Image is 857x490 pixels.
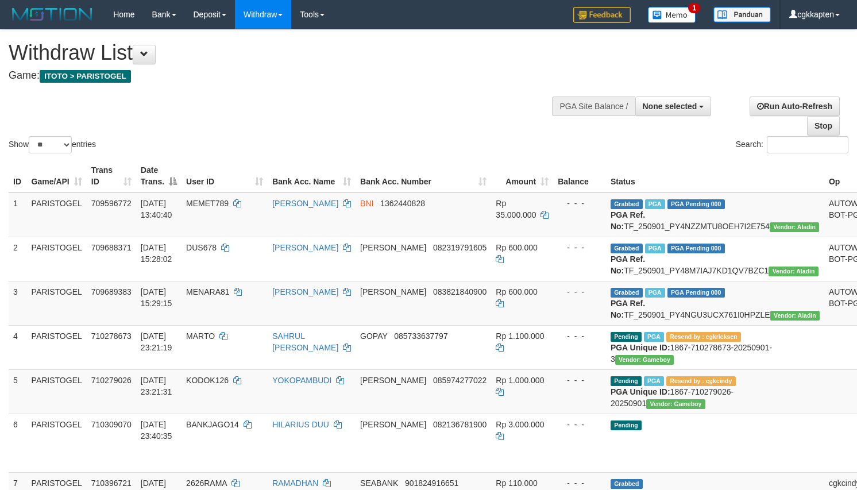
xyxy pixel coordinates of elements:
a: Run Auto-Refresh [750,97,840,116]
h4: Game: [9,70,560,82]
span: 709689383 [91,287,132,296]
th: Trans ID: activate to sort column ascending [87,160,136,192]
span: Grabbed [611,288,643,298]
span: Vendor URL: https://payment4.1velocity.biz [770,311,820,321]
span: Vendor URL: https://payment21.1velocity.biz [646,399,705,409]
td: PARISTOGEL [27,237,87,281]
div: - - - [558,242,601,253]
b: PGA Unique ID: [611,343,670,352]
span: Pending [611,376,642,386]
a: [PERSON_NAME] [272,287,338,296]
span: Rp 3.000.000 [496,420,544,429]
a: HILARIUS DUU [272,420,329,429]
img: MOTION_logo.png [9,6,96,23]
span: DUS678 [186,243,217,252]
span: [PERSON_NAME] [360,420,426,429]
span: 710396721 [91,479,132,488]
span: MENARA81 [186,287,229,296]
td: TF_250901_PY48M7IAJ7KD1QV7BZC1 [606,237,824,281]
th: Date Trans.: activate to sort column descending [136,160,182,192]
span: Pending [611,420,642,430]
td: 1867-710279026-20250901 [606,369,824,414]
span: Copy 1362440828 to clipboard [380,199,425,208]
th: Amount: activate to sort column ascending [491,160,553,192]
span: GOPAY [360,331,387,341]
span: Rp 35.000.000 [496,199,536,219]
th: User ID: activate to sort column ascending [182,160,268,192]
span: Resend by : cgkricksen [666,332,741,342]
span: PGA Pending [667,288,725,298]
span: PGA Pending [667,199,725,209]
label: Show entries [9,136,96,153]
span: [DATE] 15:29:15 [141,287,172,308]
span: Marked by cgkricksen [644,332,664,342]
th: Bank Acc. Number: activate to sort column ascending [356,160,491,192]
span: [PERSON_NAME] [360,243,426,252]
img: Feedback.jpg [573,7,631,23]
span: Grabbed [611,244,643,253]
b: PGA Ref. No: [611,254,645,275]
td: TF_250901_PY4NGU3UCX761I0HPZLE [606,281,824,325]
span: 710278673 [91,331,132,341]
span: Rp 600.000 [496,287,537,296]
div: - - - [558,477,601,489]
span: Rp 1.100.000 [496,331,544,341]
span: [PERSON_NAME] [360,376,426,385]
td: 2 [9,237,27,281]
div: - - - [558,330,601,342]
h1: Withdraw List [9,41,560,64]
td: 4 [9,325,27,369]
td: 3 [9,281,27,325]
span: 710279026 [91,376,132,385]
div: - - - [558,375,601,386]
span: PGA Pending [667,244,725,253]
span: Marked by cgkricksen [645,288,665,298]
th: ID [9,160,27,192]
span: Rp 110.000 [496,479,537,488]
span: KODOK126 [186,376,229,385]
span: [DATE] 23:21:19 [141,331,172,352]
td: 1867-710278673-20250901-3 [606,325,824,369]
span: Copy 085733637797 to clipboard [394,331,447,341]
select: Showentries [29,136,72,153]
b: PGA Ref. No: [611,210,645,231]
span: [DATE] 23:21:31 [141,376,172,396]
span: 709688371 [91,243,132,252]
span: Marked by cgkricksen [645,199,665,209]
span: Copy 082136781900 to clipboard [433,420,487,429]
th: Bank Acc. Name: activate to sort column ascending [268,160,356,192]
td: PARISTOGEL [27,325,87,369]
span: Copy 085974277022 to clipboard [433,376,487,385]
span: [DATE] 23:40:35 [141,420,172,441]
span: [DATE] 15:28:02 [141,243,172,264]
td: PARISTOGEL [27,369,87,414]
span: Vendor URL: https://payment4.1velocity.biz [769,267,818,276]
input: Search: [767,136,848,153]
td: 5 [9,369,27,414]
span: Resend by : cgkcindy [666,376,736,386]
td: 6 [9,414,27,472]
a: [PERSON_NAME] [272,243,338,252]
th: Status [606,160,824,192]
span: Grabbed [611,199,643,209]
span: MEMET789 [186,199,229,208]
span: 710309070 [91,420,132,429]
span: MARTO [186,331,215,341]
div: - - - [558,198,601,209]
span: BANKJAGO14 [186,420,239,429]
b: PGA Unique ID: [611,387,670,396]
span: Copy 083821840900 to clipboard [433,287,487,296]
a: Stop [807,116,840,136]
span: ITOTO > PARISTOGEL [40,70,131,83]
span: [DATE] 13:40:40 [141,199,172,219]
td: PARISTOGEL [27,281,87,325]
div: PGA Site Balance / [552,97,635,116]
b: PGA Ref. No: [611,299,645,319]
span: 709596772 [91,199,132,208]
a: [PERSON_NAME] [272,199,338,208]
span: [PERSON_NAME] [360,287,426,296]
span: Marked by cgkricksen [645,244,665,253]
span: BNI [360,199,373,208]
span: Marked by cgkricksen [644,376,664,386]
span: Vendor URL: https://payment21.1velocity.biz [615,355,674,365]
